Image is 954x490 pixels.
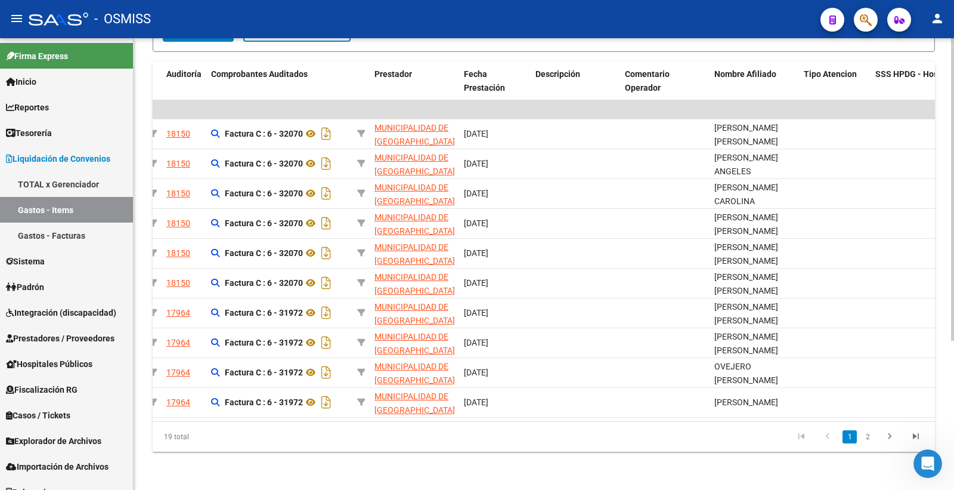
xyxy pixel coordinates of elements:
[206,61,352,101] datatable-header-cell: Comprobantes Auditados
[374,392,455,429] span: MUNICIPALIDAD DE [GEOGRAPHIC_DATA][PERSON_NAME]
[374,151,454,176] div: (33999000709)
[94,6,151,32] span: - OSMISS
[318,184,334,203] i: Descargar documento
[913,449,942,478] iframe: Intercom live chat
[374,300,454,325] div: (33999000709)
[166,306,190,320] div: 17964
[860,430,875,443] a: 2
[225,308,303,318] strong: Factura C : 6 - 31972
[905,430,927,443] a: go to last page
[374,121,454,146] div: (33999000709)
[878,430,901,443] a: go to next page
[464,69,505,93] span: Fecha Prestación
[166,217,190,230] div: 18150
[464,159,488,168] span: [DATE]
[225,159,303,168] strong: Factura C : 6 - 32070
[166,127,190,141] div: 18150
[318,303,334,322] i: Descargar documento
[374,123,455,160] span: MUNICIPALIDAD DE [GEOGRAPHIC_DATA][PERSON_NAME]
[620,61,710,101] datatable-header-cell: Comentario Operador
[318,154,334,173] i: Descargar documento
[166,157,190,171] div: 18150
[374,241,454,266] div: (33999000709)
[714,302,778,325] span: [PERSON_NAME] [PERSON_NAME]
[714,362,778,385] span: OVEJERO [PERSON_NAME]
[464,248,488,258] span: [DATE]
[374,332,455,369] span: MUNICIPALIDAD DE [GEOGRAPHIC_DATA][PERSON_NAME]
[531,61,620,101] datatable-header-cell: Descripción
[166,187,190,201] div: 18150
[153,422,307,452] div: 19 total
[374,153,455,190] span: MUNICIPALIDAD DE [GEOGRAPHIC_DATA][PERSON_NAME]
[374,390,454,415] div: (33999000709)
[374,242,455,279] span: MUNICIPALIDAD DE [GEOGRAPHIC_DATA][PERSON_NAME]
[225,397,303,407] strong: Factura C : 6 - 31972
[318,333,334,352] i: Descargar documento
[710,61,799,101] datatable-header-cell: Nombre Afiliado
[464,308,488,318] span: [DATE]
[464,129,488,138] span: [DATE]
[166,276,190,290] div: 18150
[374,360,454,385] div: (33999000709)
[535,69,580,79] span: Descripción
[6,75,36,88] span: Inicio
[714,69,776,79] span: Nombre Afiliado
[459,61,531,101] datatable-header-cell: Fecha Prestación
[225,338,303,347] strong: Factura C : 6 - 31972
[6,434,101,448] span: Explorador de Archivos
[6,101,49,114] span: Reportes
[374,69,412,79] span: Prestador
[225,368,303,377] strong: Factura C : 6 - 31972
[10,11,24,26] mat-icon: menu
[166,246,190,260] div: 18150
[225,218,303,228] strong: Factura C : 6 - 32070
[790,430,813,443] a: go to first page
[166,396,190,409] div: 17964
[625,69,670,93] span: Comentario Operador
[166,366,190,380] div: 17964
[930,11,944,26] mat-icon: person
[6,255,45,268] span: Sistema
[6,152,110,165] span: Liquidación de Convenios
[374,211,454,236] div: (33999000709)
[370,61,459,101] datatable-header-cell: Prestador
[166,69,202,79] span: Auditoría
[162,61,206,101] datatable-header-cell: Auditoría
[464,218,488,228] span: [DATE]
[714,123,778,146] span: [PERSON_NAME] [PERSON_NAME]
[374,212,455,249] span: MUNICIPALIDAD DE [GEOGRAPHIC_DATA][PERSON_NAME]
[804,69,857,79] span: Tipo Atencion
[374,330,454,355] div: (33999000709)
[374,183,455,220] span: MUNICIPALIDAD DE [GEOGRAPHIC_DATA][PERSON_NAME]
[6,332,114,345] span: Prestadores / Proveedores
[714,212,778,236] span: [PERSON_NAME] [PERSON_NAME]
[6,127,52,140] span: Tesorería
[464,338,488,347] span: [DATE]
[225,129,303,138] strong: Factura C : 6 - 32070
[225,189,303,198] strong: Factura C : 6 - 32070
[6,358,92,371] span: Hospitales Públicos
[714,242,778,266] span: [PERSON_NAME] [PERSON_NAME]
[6,460,109,473] span: Importación de Archivos
[816,430,839,443] a: go to previous page
[318,363,334,382] i: Descargar documento
[6,50,68,63] span: Firma Express
[318,214,334,233] i: Descargar documento
[714,397,778,407] span: [PERSON_NAME]
[714,332,778,355] span: [PERSON_NAME] [PERSON_NAME]
[374,362,455,399] span: MUNICIPALIDAD DE [GEOGRAPHIC_DATA][PERSON_NAME]
[859,427,876,447] li: page 2
[374,272,455,309] span: MUNICIPALIDAD DE [GEOGRAPHIC_DATA][PERSON_NAME]
[211,69,308,79] span: Comprobantes Auditados
[318,393,334,412] i: Descargar documento
[464,397,488,407] span: [DATE]
[6,306,116,319] span: Integración (discapacidad)
[6,281,44,294] span: Padrón
[318,244,334,263] i: Descargar documento
[374,181,454,206] div: (33999000709)
[6,409,70,422] span: Casos / Tickets
[374,302,455,339] span: MUNICIPALIDAD DE [GEOGRAPHIC_DATA][PERSON_NAME]
[464,278,488,288] span: [DATE]
[318,273,334,292] i: Descargar documento
[225,248,303,258] strong: Factura C : 6 - 32070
